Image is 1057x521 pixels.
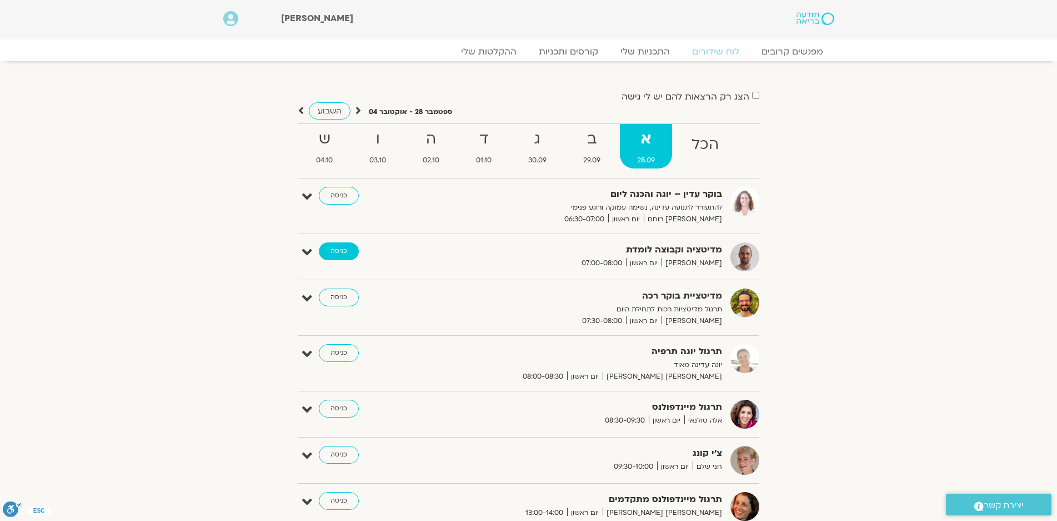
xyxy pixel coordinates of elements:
span: יום ראשון [608,214,644,225]
strong: ה [405,127,457,152]
a: ה02.10 [405,124,457,168]
span: אלה טולנאי [684,415,722,426]
strong: ד [459,127,509,152]
span: 08:30-09:30 [601,415,649,426]
strong: מדיטציית בוקר רכה [450,289,722,304]
span: [PERSON_NAME] [281,12,353,24]
span: 08:00-08:30 [519,371,567,383]
a: ש04.10 [299,124,350,168]
a: א28.09 [620,124,672,168]
strong: תרגול מיינדפולנס [450,400,722,415]
span: 28.09 [620,155,672,166]
span: חני שלם [693,461,722,473]
span: 30.09 [511,155,564,166]
a: השבוע [309,102,350,120]
span: יום ראשון [626,315,662,327]
a: כניסה [319,344,359,362]
span: יום ראשון [657,461,693,473]
span: [PERSON_NAME] [PERSON_NAME] [603,507,722,519]
a: התכניות שלי [609,46,681,57]
strong: א [620,127,672,152]
a: הכל [674,124,736,168]
strong: תרגול מיינדפולנס מתקדמים [450,492,722,507]
a: כניסה [319,400,359,418]
span: [PERSON_NAME] [662,257,722,269]
p: תרגול מדיטציות רכות לתחילת היום [450,304,722,315]
span: [PERSON_NAME] רוחם [644,214,722,225]
a: קורסים ותכניות [528,46,609,57]
a: כניסה [319,242,359,260]
a: ג30.09 [511,124,564,168]
p: יוגה עדינה מאוד [450,359,722,371]
p: להתעורר לתנועה עדינה, נשימה עמוקה ורוגע פנימי [450,202,722,214]
a: כניסה [319,289,359,306]
strong: צ'י קונג [450,446,722,461]
a: מפגשים קרובים [750,46,834,57]
a: ו03.10 [352,124,403,168]
a: לוח שידורים [681,46,750,57]
strong: ב [566,127,618,152]
span: 07:30-08:00 [578,315,626,327]
a: ד01.10 [459,124,509,168]
a: כניסה [319,446,359,464]
strong: תרגול יוגה תרפיה [450,344,722,359]
span: 02.10 [405,155,457,166]
span: [PERSON_NAME] [662,315,722,327]
span: יצירת קשר [984,498,1024,513]
span: 29.09 [566,155,618,166]
a: ב29.09 [566,124,618,168]
span: 13:00-14:00 [522,507,567,519]
strong: בוקר עדין – יוגה והכנה ליום [450,187,722,202]
a: יצירת קשר [946,494,1051,515]
strong: ש [299,127,350,152]
span: יום ראשון [649,415,684,426]
strong: ג [511,127,564,152]
strong: מדיטציה וקבוצה לומדת [450,242,722,257]
span: השבוע [318,106,342,116]
span: 01.10 [459,155,509,166]
p: ספטמבר 28 - אוקטובר 04 [369,106,452,118]
strong: הכל [674,132,736,157]
strong: ו [352,127,403,152]
span: 06:30-07:00 [560,214,608,225]
span: 09:30-10:00 [610,461,657,473]
a: כניסה [319,187,359,205]
span: יום ראשון [567,371,603,383]
nav: Menu [223,46,834,57]
span: יום ראשון [567,507,603,519]
a: ההקלטות שלי [450,46,528,57]
label: הצג רק הרצאות להם יש לי גישה [622,92,749,102]
span: [PERSON_NAME] [PERSON_NAME] [603,371,722,383]
a: כניסה [319,492,359,510]
span: 07:00-08:00 [578,257,626,269]
span: יום ראשון [626,257,662,269]
span: 04.10 [299,155,350,166]
span: 03.10 [352,155,403,166]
